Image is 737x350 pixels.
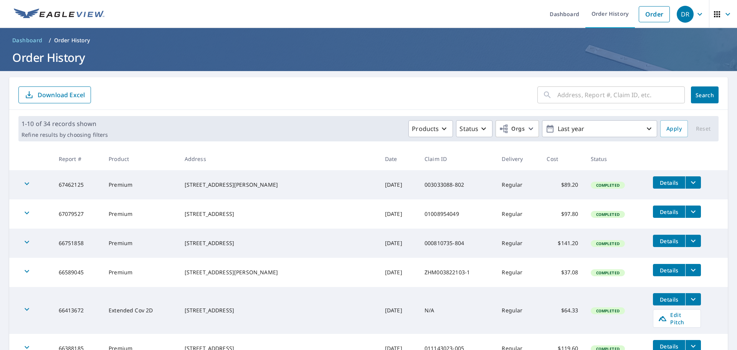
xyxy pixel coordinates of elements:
th: Product [102,148,178,170]
td: ZHM003822103-1 [418,258,496,287]
p: Download Excel [38,91,85,99]
div: [STREET_ADDRESS] [185,307,373,314]
button: Apply [660,120,688,137]
a: Order [639,6,670,22]
span: Apply [666,124,682,134]
span: Edit Pitch [658,311,696,326]
span: Dashboard [12,36,43,44]
th: Report # [53,148,102,170]
button: Status [456,120,492,137]
td: $97.80 [540,199,584,229]
td: 67079527 [53,199,102,229]
button: filesDropdownBtn-66413672 [685,293,701,305]
p: Products [412,124,439,133]
h1: Order History [9,50,728,65]
td: $89.20 [540,170,584,199]
td: [DATE] [379,258,418,287]
span: Completed [592,270,624,275]
button: Download Excel [18,86,91,103]
td: Premium [102,258,178,287]
button: Products [408,120,453,137]
td: Premium [102,229,178,258]
p: Order History [54,36,90,44]
td: 67462125 [53,170,102,199]
td: 66589045 [53,258,102,287]
td: [DATE] [379,170,418,199]
nav: breadcrumb [9,34,728,46]
span: Details [658,296,681,303]
span: Completed [592,182,624,188]
td: $37.08 [540,258,584,287]
span: Details [658,267,681,274]
button: detailsBtn-66413672 [653,293,685,305]
td: 01008954049 [418,199,496,229]
th: Status [585,148,647,170]
td: Regular [496,229,540,258]
button: Last year [542,120,657,137]
button: filesDropdownBtn-67079527 [685,206,701,218]
div: [STREET_ADDRESS][PERSON_NAME] [185,181,373,189]
li: / [49,36,51,45]
span: Completed [592,308,624,314]
td: 66751858 [53,229,102,258]
td: 66413672 [53,287,102,334]
td: Regular [496,258,540,287]
td: $141.20 [540,229,584,258]
th: Cost [540,148,584,170]
p: 1-10 of 34 records shown [21,119,108,128]
td: 003033088-802 [418,170,496,199]
td: Premium [102,199,178,229]
td: Extended Cov 2D [102,287,178,334]
img: EV Logo [14,8,104,20]
p: Last year [555,122,644,136]
td: Regular [496,287,540,334]
td: Premium [102,170,178,199]
a: Edit Pitch [653,309,701,328]
th: Date [379,148,418,170]
button: detailsBtn-67462125 [653,176,685,189]
button: detailsBtn-67079527 [653,206,685,218]
input: Address, Report #, Claim ID, etc. [557,84,685,106]
td: 000810735-804 [418,229,496,258]
th: Delivery [496,148,540,170]
div: DR [677,6,694,23]
p: Refine results by choosing filters [21,131,108,138]
th: Address [178,148,379,170]
td: [DATE] [379,287,418,334]
td: [DATE] [379,229,418,258]
td: [DATE] [379,199,418,229]
button: detailsBtn-66589045 [653,264,685,276]
span: Completed [592,241,624,246]
button: filesDropdownBtn-66751858 [685,235,701,247]
div: [STREET_ADDRESS] [185,210,373,218]
div: [STREET_ADDRESS][PERSON_NAME] [185,269,373,276]
span: Details [658,179,681,186]
button: detailsBtn-66751858 [653,235,685,247]
a: Dashboard [9,34,46,46]
td: Regular [496,170,540,199]
span: Details [658,237,681,245]
td: Regular [496,199,540,229]
button: Orgs [496,120,539,137]
span: Orgs [499,124,525,134]
button: filesDropdownBtn-67462125 [685,176,701,189]
th: Claim ID [418,148,496,170]
div: [STREET_ADDRESS] [185,239,373,247]
span: Search [697,91,712,99]
td: $64.33 [540,287,584,334]
td: N/A [418,287,496,334]
span: Details [658,208,681,216]
span: Completed [592,212,624,217]
p: Status [459,124,478,133]
span: Details [658,343,681,350]
button: Search [691,86,719,103]
button: filesDropdownBtn-66589045 [685,264,701,276]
